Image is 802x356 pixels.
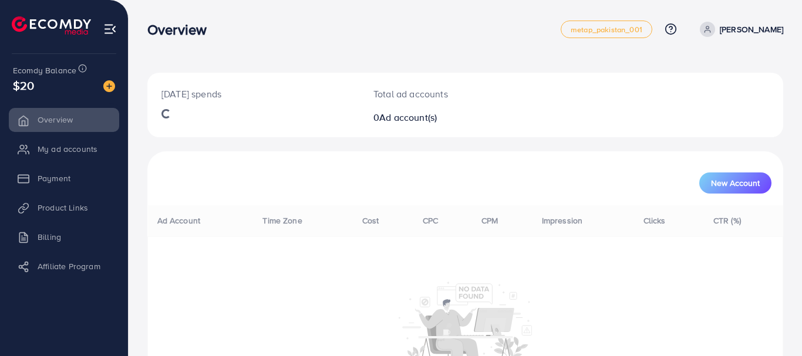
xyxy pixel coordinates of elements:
img: logo [12,16,91,35]
a: [PERSON_NAME] [695,22,783,37]
p: Total ad accounts [373,87,504,101]
span: New Account [711,179,760,187]
p: [DATE] spends [161,87,345,101]
span: Ecomdy Balance [13,65,76,76]
a: metap_pakistan_001 [561,21,652,38]
h2: 0 [373,112,504,123]
p: [PERSON_NAME] [720,22,783,36]
img: menu [103,22,117,36]
button: New Account [699,172,771,194]
span: metap_pakistan_001 [571,26,642,33]
img: image [103,80,115,92]
span: Ad account(s) [379,111,437,124]
h3: Overview [147,21,216,38]
span: $20 [13,77,34,94]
